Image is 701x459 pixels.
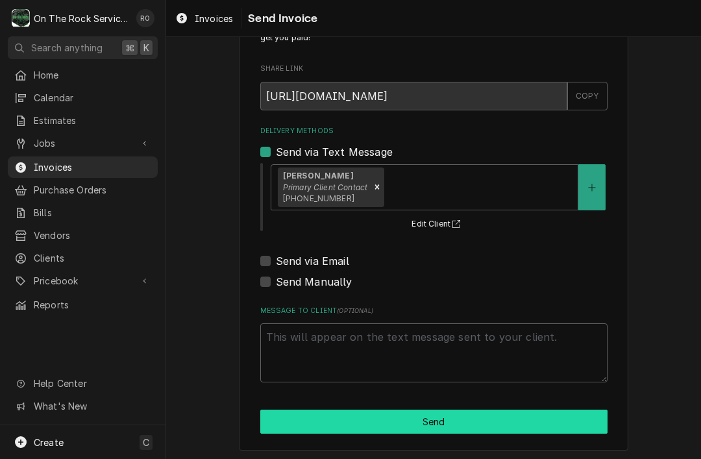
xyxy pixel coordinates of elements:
[125,41,134,55] span: ⌘
[260,126,608,290] div: Delivery Methods
[239,4,628,451] div: Invoice Send
[34,91,151,105] span: Calendar
[8,87,158,108] a: Calendar
[34,206,151,219] span: Bills
[260,126,608,136] label: Delivery Methods
[260,64,608,74] label: Share Link
[34,68,151,82] span: Home
[34,183,151,197] span: Purchase Orders
[283,171,354,180] strong: [PERSON_NAME]
[34,12,129,25] div: On The Rock Services
[260,410,608,434] button: Send
[8,179,158,201] a: Purchase Orders
[34,399,150,413] span: What's New
[567,82,608,110] button: COPY
[8,110,158,131] a: Estimates
[136,9,154,27] div: Rich Ortega's Avatar
[34,437,64,448] span: Create
[8,64,158,86] a: Home
[8,156,158,178] a: Invoices
[276,144,393,160] label: Send via Text Message
[260,410,608,434] div: Button Group
[136,9,154,27] div: RO
[34,229,151,242] span: Vendors
[12,9,30,27] div: On The Rock Services's Avatar
[34,160,151,174] span: Invoices
[8,294,158,316] a: Reports
[244,10,317,27] span: Send Invoice
[34,136,132,150] span: Jobs
[8,132,158,154] a: Go to Jobs
[34,298,151,312] span: Reports
[8,395,158,417] a: Go to What's New
[34,274,132,288] span: Pricebook
[34,251,151,265] span: Clients
[8,373,158,394] a: Go to Help Center
[276,274,352,290] label: Send Manually
[260,306,608,316] label: Message to Client
[8,270,158,292] a: Go to Pricebook
[260,64,608,110] div: Share Link
[283,182,368,192] em: Primary Client Contact
[260,20,608,382] div: Invoice Send Form
[8,247,158,269] a: Clients
[195,12,233,25] span: Invoices
[588,183,596,192] svg: Create New Contact
[410,216,466,232] button: Edit Client
[143,436,149,449] span: C
[143,41,149,55] span: K
[578,164,606,210] button: Create New Contact
[31,41,103,55] span: Search anything
[283,193,354,203] span: [PHONE_NUMBER]
[8,36,158,59] button: Search anything⌘K
[12,9,30,27] div: O
[370,167,384,208] div: Remove [object Object]
[8,225,158,246] a: Vendors
[34,114,151,127] span: Estimates
[260,306,608,382] div: Message to Client
[170,8,238,29] a: Invoices
[276,253,349,269] label: Send via Email
[260,410,608,434] div: Button Group Row
[8,202,158,223] a: Bills
[337,307,373,314] span: ( optional )
[34,377,150,390] span: Help Center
